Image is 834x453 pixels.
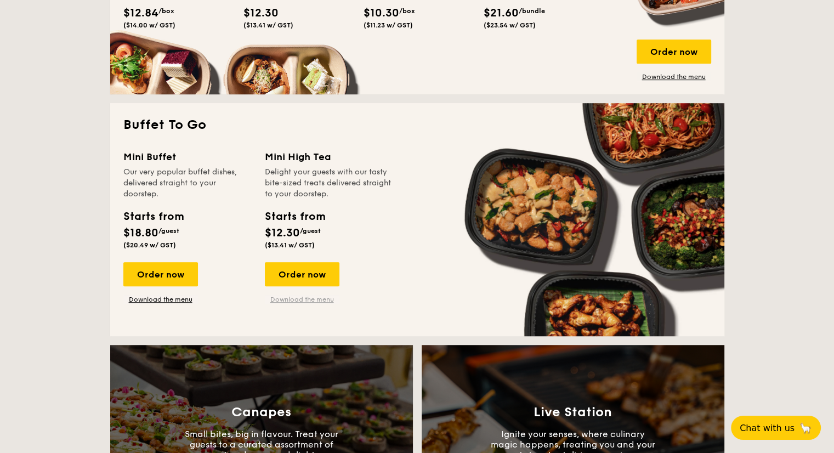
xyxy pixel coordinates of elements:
div: Starts from [123,208,183,225]
span: ($20.49 w/ GST) [123,241,176,249]
div: Order now [265,262,339,286]
div: Starts from [265,208,325,225]
span: ($13.41 w/ GST) [243,21,293,29]
span: $12.84 [123,7,158,20]
span: /guest [300,227,321,235]
span: $18.80 [123,226,158,240]
span: /guest [158,227,179,235]
div: Order now [123,262,198,286]
span: /box [399,7,415,15]
span: 🦙 [799,422,812,434]
span: Chat with us [740,423,795,433]
span: $12.30 [265,226,300,240]
span: ($14.00 w/ GST) [123,21,175,29]
span: ($23.54 w/ GST) [484,21,536,29]
a: Download the menu [123,295,198,304]
div: Mini High Tea [265,149,393,165]
div: Mini Buffet [123,149,252,165]
div: Delight your guests with our tasty bite-sized treats delivered straight to your doorstep. [265,167,393,200]
h3: Canapes [231,405,291,420]
span: /box [158,7,174,15]
div: Order now [637,39,711,64]
h2: Buffet To Go [123,116,711,134]
button: Chat with us🦙 [731,416,821,440]
span: ($13.41 w/ GST) [265,241,315,249]
span: $12.30 [243,7,279,20]
h3: Live Station [534,405,612,420]
a: Download the menu [637,72,711,81]
span: ($11.23 w/ GST) [364,21,413,29]
span: $21.60 [484,7,519,20]
a: Download the menu [265,295,339,304]
span: $10.30 [364,7,399,20]
span: /bundle [519,7,545,15]
div: Our very popular buffet dishes, delivered straight to your doorstep. [123,167,252,200]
